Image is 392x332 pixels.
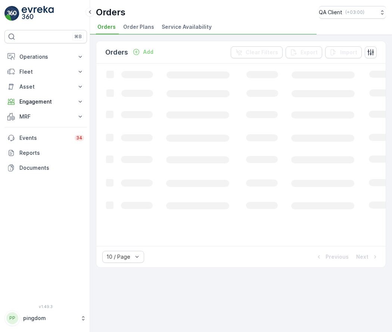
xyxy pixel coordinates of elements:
[96,6,125,18] p: Orders
[301,49,318,56] p: Export
[325,46,362,58] button: Import
[4,160,87,175] a: Documents
[19,53,72,61] p: Operations
[4,304,87,309] span: v 1.49.3
[19,113,72,120] p: MRF
[130,47,156,56] button: Add
[4,94,87,109] button: Engagement
[319,9,342,16] p: QA Client
[4,109,87,124] button: MRF
[345,9,364,15] p: ( +03:00 )
[19,68,72,76] p: Fleet
[355,252,380,261] button: Next
[97,23,116,31] span: Orders
[19,83,72,90] p: Asset
[231,46,283,58] button: Clear Filters
[105,47,128,58] p: Orders
[314,252,349,261] button: Previous
[162,23,212,31] span: Service Availability
[340,49,357,56] p: Import
[74,34,82,40] p: ⌘B
[19,164,84,172] p: Documents
[143,48,153,56] p: Add
[19,149,84,157] p: Reports
[356,253,368,261] p: Next
[23,314,77,322] p: pingdom
[4,310,87,326] button: PPpingdom
[19,98,72,105] p: Engagement
[319,6,386,19] button: QA Client(+03:00)
[6,312,18,324] div: PP
[4,79,87,94] button: Asset
[286,46,322,58] button: Export
[123,23,154,31] span: Order Plans
[22,6,54,21] img: logo_light-DOdMpM7g.png
[4,64,87,79] button: Fleet
[4,145,87,160] a: Reports
[4,6,19,21] img: logo
[246,49,278,56] p: Clear Filters
[4,49,87,64] button: Operations
[19,134,70,142] p: Events
[326,253,349,261] p: Previous
[4,130,87,145] a: Events34
[76,135,83,141] p: 34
